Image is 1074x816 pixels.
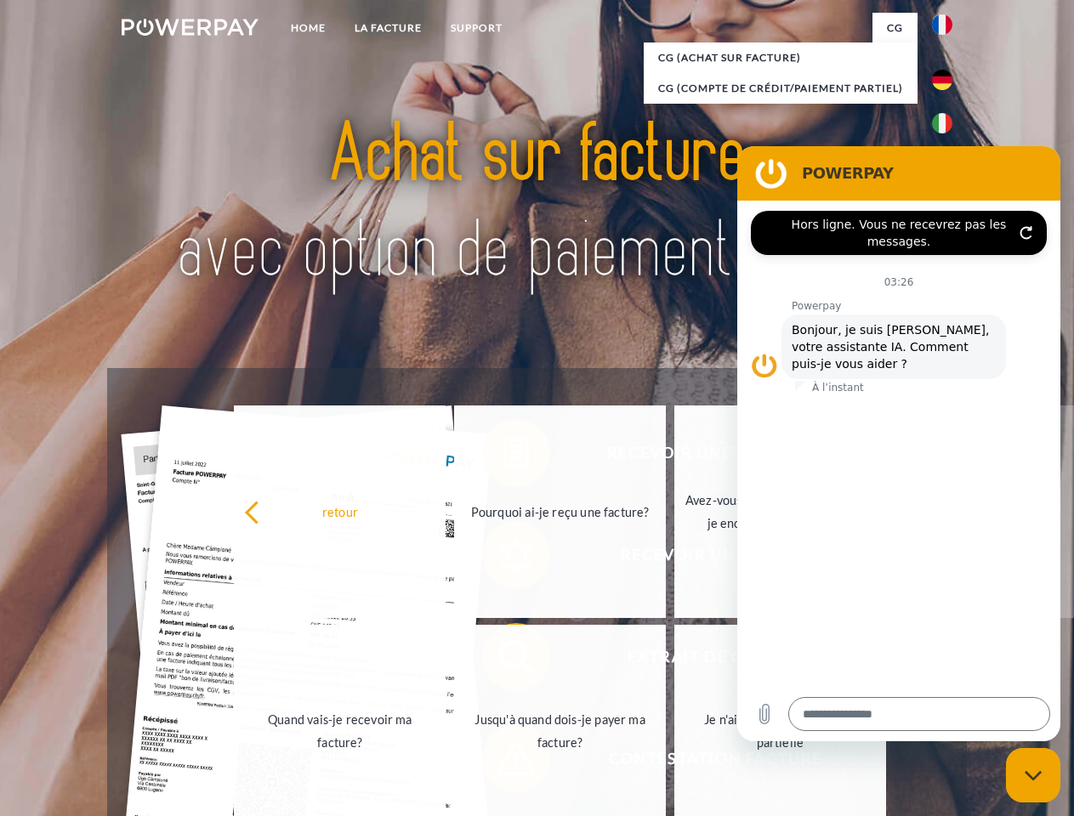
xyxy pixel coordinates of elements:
[122,19,259,36] img: logo-powerpay-white.svg
[464,708,656,754] div: Jusqu'à quand dois-je payer ma facture?
[162,82,912,326] img: title-powerpay_fr.svg
[932,113,952,133] img: it
[276,13,340,43] a: Home
[737,146,1060,741] iframe: Fenêtre de messagerie
[464,500,656,523] div: Pourquoi ai-je reçu une facture?
[685,489,876,535] div: Avez-vous reçu mes paiements, ai-je encore un solde ouvert?
[436,13,517,43] a: Support
[644,73,918,104] a: CG (Compte de crédit/paiement partiel)
[932,70,952,90] img: de
[644,42,918,73] a: CG (achat sur facture)
[1006,748,1060,802] iframe: Bouton de lancement de la fenêtre de messagerie, conversation en cours
[872,13,918,43] a: CG
[244,500,435,523] div: retour
[685,708,876,754] div: Je n'ai reçu qu'une livraison partielle
[244,708,435,754] div: Quand vais-je recevoir ma facture?
[340,13,436,43] a: LA FACTURE
[932,14,952,35] img: fr
[674,405,886,618] a: Avez-vous reçu mes paiements, ai-je encore un solde ouvert?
